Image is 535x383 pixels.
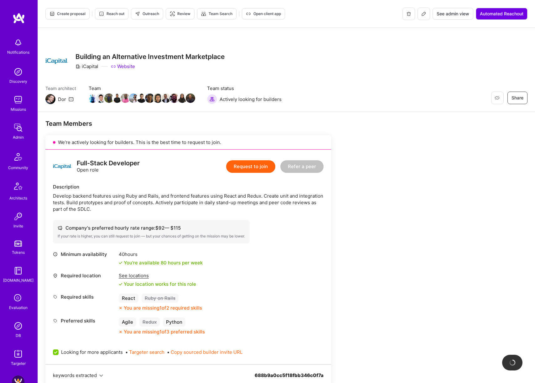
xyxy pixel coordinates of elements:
img: Team Member Avatar [96,93,106,103]
button: Share [507,92,527,104]
a: Team Member Avatar [121,93,129,104]
img: Team Member Avatar [186,93,195,103]
div: Community [8,164,28,171]
img: bell [12,36,24,49]
a: Team Member Avatar [146,93,154,104]
button: See admin view [433,8,473,20]
button: Outreach [131,8,163,19]
div: Required skills [53,294,116,300]
button: keywords extracted [53,372,103,379]
img: tokens [14,241,22,247]
div: Develop backend features using Ruby and Rails, and frontend features using React and Redux. Creat... [53,193,324,212]
span: Review [170,11,190,17]
div: We’re actively looking for builders. This is the best time to request to join. [45,135,331,150]
img: Team Member Avatar [153,93,163,103]
img: Community [11,149,26,164]
img: Team Member Avatar [129,93,138,103]
i: icon CloseOrange [119,330,122,334]
span: Team status [207,85,282,92]
div: Dor [58,96,66,103]
div: Missions [11,106,26,113]
span: Automated Reachout [480,11,523,17]
div: Ruby on Rails [142,294,179,303]
span: Outreach [135,11,159,17]
a: Team Member Avatar [97,93,105,104]
button: Refer a peer [280,160,324,173]
div: Architects [9,195,27,201]
img: admin teamwork [12,121,24,134]
img: Architects [11,180,26,195]
button: Reach out [95,8,128,19]
i: icon Check [119,261,122,265]
div: DB [16,332,21,339]
div: Invite [13,223,23,229]
img: Team Member Avatar [137,93,146,103]
div: Open role [77,160,140,173]
button: Review [166,8,195,19]
button: Open client app [242,8,285,19]
div: [DOMAIN_NAME] [3,277,34,284]
button: Create proposal [45,8,90,19]
a: Team Member Avatar [105,93,113,104]
div: Python [163,317,185,327]
div: Team Members [45,120,331,128]
div: iCapital [75,63,98,70]
span: Team Search [201,11,232,17]
div: Discovery [9,78,27,85]
div: Targeter [11,360,26,367]
img: guide book [12,264,24,277]
h3: Building an Alternative Investment Marketplace [75,53,225,61]
img: logo [53,157,72,176]
a: Team Member Avatar [162,93,170,104]
div: Admin [13,134,24,141]
span: • [125,349,164,355]
i: icon CloseOrange [119,306,122,310]
a: Website [111,63,135,70]
button: Request to join [226,160,275,173]
img: Team Member Avatar [104,93,114,103]
img: Team Member Avatar [121,93,130,103]
div: Description [53,184,324,190]
div: Notifications [7,49,29,56]
i: icon Check [119,282,122,286]
i: icon EyeClosed [495,95,500,100]
img: Team Member Avatar [88,93,97,103]
a: Team Member Avatar [170,93,178,104]
img: Skill Targeter [12,348,24,360]
div: Tokens [12,249,25,256]
div: 40 hours [119,251,203,258]
img: logo [13,13,25,24]
div: Redux [139,317,160,327]
span: Share [512,95,523,101]
div: You are missing 1 of 2 required skills [124,305,202,311]
i: icon Proposal [49,11,55,16]
div: Your location works for this role [119,281,196,287]
i: icon Cash [58,226,62,230]
div: Agile [119,317,136,327]
span: Team [89,85,195,92]
div: You are missing 1 of 3 preferred skills [124,328,205,335]
span: Actively looking for builders [220,96,282,103]
img: discovery [12,66,24,78]
img: Team Member Avatar [112,93,122,103]
span: Looking for more applicants [61,349,123,355]
span: • [167,349,242,355]
button: Copy sourced builder invite URL [171,349,242,355]
img: Invite [12,210,24,223]
a: Team Member Avatar [113,93,121,104]
span: Reach out [99,11,124,17]
div: Required location [53,272,116,279]
span: Open client app [246,11,281,17]
i: icon Tag [53,318,58,323]
div: You're available 80 hours per week [119,259,203,266]
i: icon CompanyGray [75,64,81,69]
div: If your rate is higher, you can still request to join — but your chances of getting on the missio... [58,234,245,239]
div: Full-Stack Developer [77,160,140,167]
img: Team Architect [45,94,55,104]
div: See locations [119,272,196,279]
a: Team Member Avatar [89,93,97,104]
img: Team Member Avatar [145,93,154,103]
div: React [119,294,138,303]
span: Team architect [45,85,76,92]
